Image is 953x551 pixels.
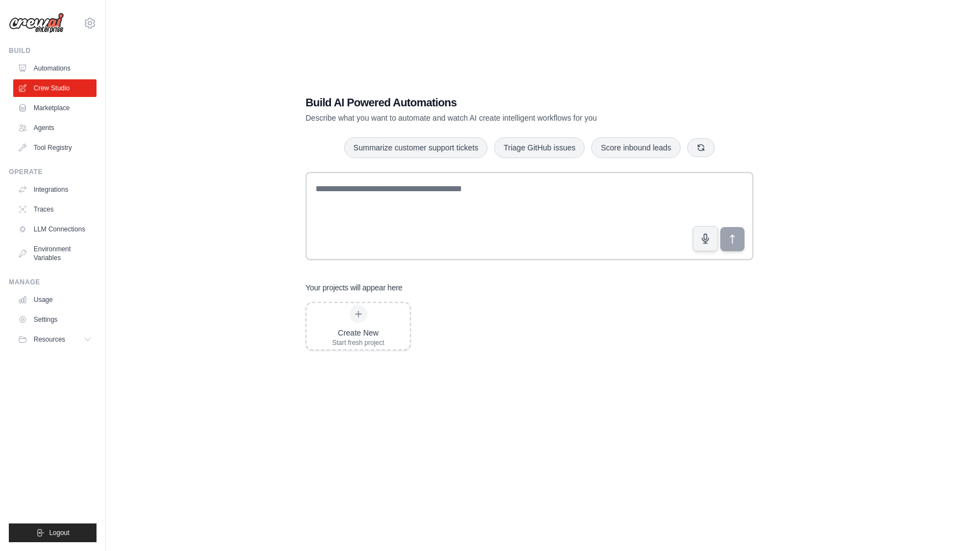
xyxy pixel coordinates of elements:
[693,226,718,251] button: Click to speak your automation idea
[591,137,681,158] button: Score inbound leads
[13,99,97,117] a: Marketplace
[306,282,403,293] h3: Your projects will appear here
[9,523,97,542] button: Logout
[13,220,97,238] a: LLM Connections
[34,335,65,344] span: Resources
[13,119,97,137] a: Agents
[13,79,97,97] a: Crew Studio
[13,60,97,77] a: Automations
[13,201,97,218] a: Traces
[13,139,97,156] a: Tool Registry
[344,137,488,158] button: Summarize customer support tickets
[13,181,97,198] a: Integrations
[13,291,97,309] a: Usage
[13,331,97,348] button: Resources
[332,327,384,338] div: Create New
[332,338,384,347] div: Start fresh project
[49,528,69,537] span: Logout
[9,168,97,176] div: Operate
[306,112,676,123] p: Describe what you want to automate and watch AI create intelligent workflows for you
[9,13,64,34] img: Logo
[13,240,97,267] a: Environment Variables
[494,137,585,158] button: Triage GitHub issues
[687,138,715,157] button: Get new suggestions
[13,311,97,328] a: Settings
[9,278,97,287] div: Manage
[9,46,97,55] div: Build
[306,95,676,110] h1: Build AI Powered Automations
